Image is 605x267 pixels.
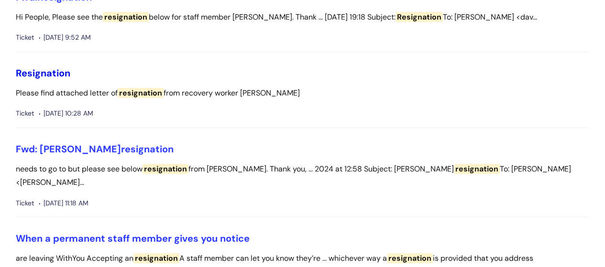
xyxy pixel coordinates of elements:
[39,197,88,209] span: [DATE] 11:18 AM
[103,12,149,22] span: resignation
[387,253,433,263] span: resignation
[16,197,34,209] span: Ticket
[16,232,250,245] a: When a permanent staff member gives you notice
[39,107,93,119] span: [DATE] 10:28 AM
[118,88,164,98] span: resignation
[143,164,188,174] span: resignation
[133,253,179,263] span: resignation
[396,12,443,22] span: Resignation
[121,143,174,155] span: resignation
[16,107,34,119] span: Ticket
[454,164,500,174] span: resignation
[39,32,91,43] span: [DATE] 9:52 AM
[16,11,590,24] p: Hi People, Please see the below for staff member [PERSON_NAME]. Thank ... [DATE] 19:18 Subject: T...
[16,143,174,155] a: Fwd: [PERSON_NAME]resignation
[16,67,70,79] a: Resignation
[16,162,590,190] p: needs to go to but please see below from [PERSON_NAME]. Thank you, ... 2024 at 12:58 Subject: [PE...
[16,86,590,100] p: Please find attached letter of from recovery worker [PERSON_NAME]
[16,32,34,43] span: Ticket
